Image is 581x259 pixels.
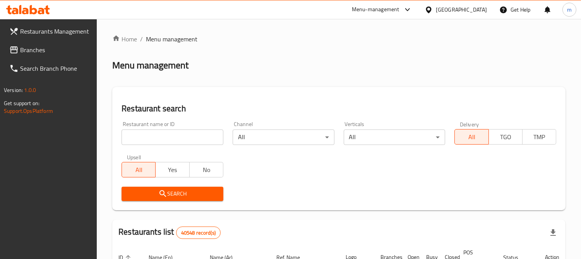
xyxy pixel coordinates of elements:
div: Export file [544,223,562,242]
nav: breadcrumb [112,34,566,44]
h2: Restaurants list [118,226,221,239]
span: TGO [492,131,519,143]
button: TGO [488,129,523,145]
span: Restaurants Management [20,27,91,36]
span: m [567,5,572,14]
span: Branches [20,45,91,55]
span: No [193,164,220,176]
a: Restaurants Management [3,22,97,41]
input: Search for restaurant name or ID.. [122,129,223,145]
span: Search [128,189,217,199]
div: [GEOGRAPHIC_DATA] [436,5,487,14]
button: Yes [155,162,189,177]
span: Menu management [146,34,197,44]
span: All [458,131,485,143]
h2: Restaurant search [122,103,556,114]
button: All [122,162,156,177]
span: Search Branch Phone [20,64,91,73]
div: Total records count [176,227,221,239]
span: Yes [159,164,186,176]
button: Search [122,187,223,201]
div: All [344,129,446,145]
span: All [125,164,153,176]
h2: Menu management [112,59,189,72]
button: No [189,162,223,177]
a: Search Branch Phone [3,59,97,78]
span: TMP [526,131,553,143]
button: TMP [522,129,556,145]
label: Upsell [127,154,141,160]
span: 1.0.0 [24,85,36,95]
a: Home [112,34,137,44]
div: Menu-management [352,5,399,14]
span: Get support on: [4,98,39,108]
a: Branches [3,41,97,59]
div: All [233,129,334,145]
button: All [454,129,488,145]
span: Version: [4,85,23,95]
li: / [140,34,143,44]
label: Delivery [460,121,479,127]
a: Support.OpsPlatform [4,106,53,116]
span: 40548 record(s) [177,229,220,237]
